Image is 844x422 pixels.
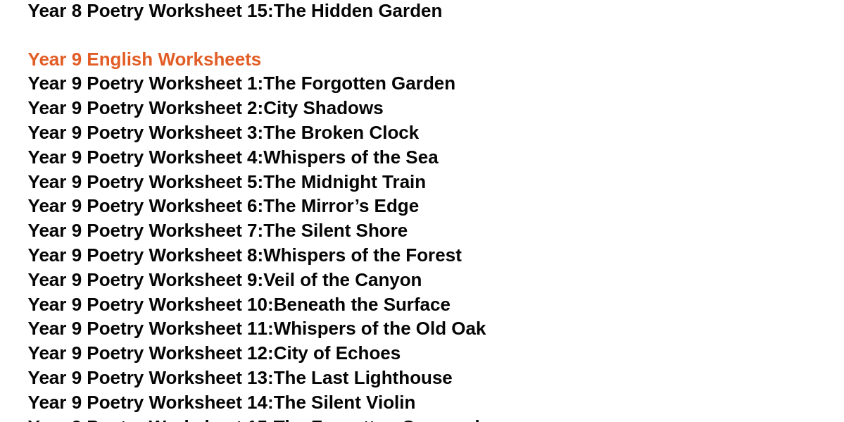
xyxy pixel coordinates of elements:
[28,342,401,364] a: Year 9 Poetry Worksheet 12:City of Echoes
[28,220,408,241] a: Year 9 Poetry Worksheet 7:The Silent Shore
[28,73,264,94] span: Year 9 Poetry Worksheet 1:
[28,220,264,241] span: Year 9 Poetry Worksheet 7:
[28,122,264,143] span: Year 9 Poetry Worksheet 3:
[28,367,453,388] a: Year 9 Poetry Worksheet 13:The Last Lighthouse
[28,97,384,118] a: Year 9 Poetry Worksheet 2:City Shadows
[28,318,274,339] span: Year 9 Poetry Worksheet 11:
[28,392,416,413] a: Year 9 Poetry Worksheet 14:The Silent Violin
[28,171,427,192] a: Year 9 Poetry Worksheet 5:The Midnight Train
[28,97,264,118] span: Year 9 Poetry Worksheet 2:
[28,73,455,94] a: Year 9 Poetry Worksheet 1:The Forgotten Garden
[28,367,274,388] span: Year 9 Poetry Worksheet 13:
[28,342,274,364] span: Year 9 Poetry Worksheet 12:
[28,147,439,168] a: Year 9 Poetry Worksheet 4:Whispers of the Sea
[28,244,264,266] span: Year 9 Poetry Worksheet 8:
[28,294,274,315] span: Year 9 Poetry Worksheet 10:
[28,171,264,192] span: Year 9 Poetry Worksheet 5:
[28,269,422,290] a: Year 9 Poetry Worksheet 9:Veil of the Canyon
[28,244,462,266] a: Year 9 Poetry Worksheet 8:Whispers of the Forest
[28,24,817,72] h3: Year 9 English Worksheets
[28,195,264,216] span: Year 9 Poetry Worksheet 6:
[28,147,264,168] span: Year 9 Poetry Worksheet 4:
[28,392,274,413] span: Year 9 Poetry Worksheet 14:
[28,195,420,216] a: Year 9 Poetry Worksheet 6:The Mirror’s Edge
[28,294,451,315] a: Year 9 Poetry Worksheet 10:Beneath the Surface
[28,122,420,143] a: Year 9 Poetry Worksheet 3:The Broken Clock
[28,318,486,339] a: Year 9 Poetry Worksheet 11:Whispers of the Old Oak
[610,263,844,422] iframe: Chat Widget
[28,269,264,290] span: Year 9 Poetry Worksheet 9:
